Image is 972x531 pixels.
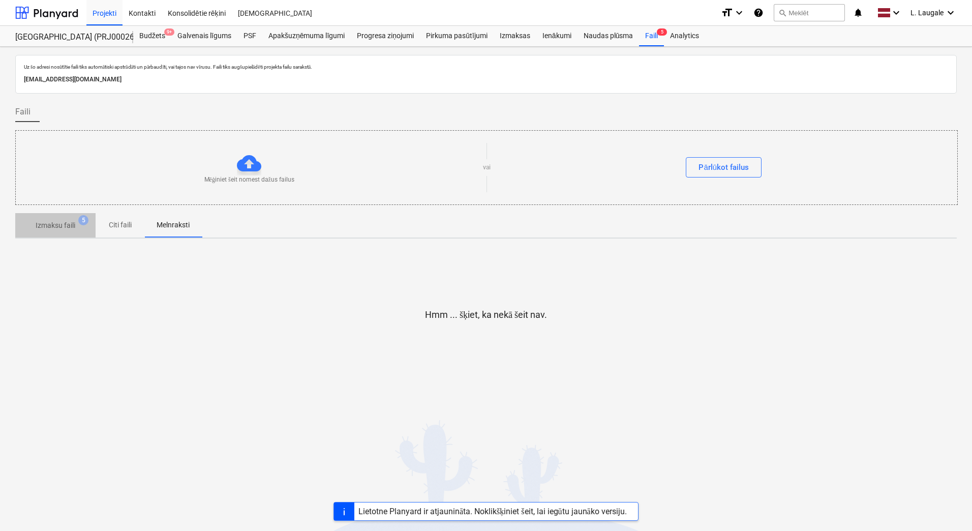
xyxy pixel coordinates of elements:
[164,28,174,36] span: 9+
[78,215,88,225] span: 5
[778,9,786,17] span: search
[910,9,944,17] span: L. Laugale
[157,220,190,230] p: Melnraksti
[536,26,578,46] a: Ienākumi
[204,175,294,184] p: Mēģiniet šeit nomest dažus failus
[657,28,667,36] span: 5
[24,74,948,85] p: [EMAIL_ADDRESS][DOMAIN_NAME]
[753,7,764,19] i: Zināšanu pamats
[774,4,845,21] button: Meklēt
[945,7,957,19] i: keyboard_arrow_down
[698,161,749,174] div: Pārlūkot failus
[237,26,262,46] a: PSF
[639,26,664,46] a: Faili5
[721,7,733,19] i: format_size
[425,309,547,321] p: Hmm ... šķiet, ka nekā šeit nav.
[921,482,972,531] iframe: Chat Widget
[351,26,420,46] a: Progresa ziņojumi
[483,163,491,172] p: vai
[639,26,664,46] div: Faili
[133,26,171,46] a: Budžets9+
[358,507,627,516] div: Lietotne Planyard ir atjaunināta. Noklikšķiniet šeit, lai iegūtu jaunāko versiju.
[494,26,536,46] a: Izmaksas
[171,26,237,46] a: Galvenais līgums
[15,106,31,118] span: Faili
[853,7,863,19] i: notifications
[15,130,958,205] div: Mēģiniet šeit nomest dažus failusvaiPārlūkot failus
[262,26,351,46] a: Apakšuzņēmuma līgumi
[24,64,948,70] p: Uz šo adresi nosūtītie faili tiks automātiski apstrādāti un pārbaudīti, vai tajos nav vīrusu. Fai...
[733,7,745,19] i: keyboard_arrow_down
[420,26,494,46] a: Pirkuma pasūtījumi
[15,32,121,43] div: [GEOGRAPHIC_DATA] (PRJ0002627, K-1 un K-2(2.kārta) 2601960
[890,7,902,19] i: keyboard_arrow_down
[686,157,762,178] button: Pārlūkot failus
[133,26,171,46] div: Budžets
[36,220,75,231] p: Izmaksu faili
[108,220,132,230] p: Citi faili
[578,26,640,46] a: Naudas plūsma
[664,26,705,46] a: Analytics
